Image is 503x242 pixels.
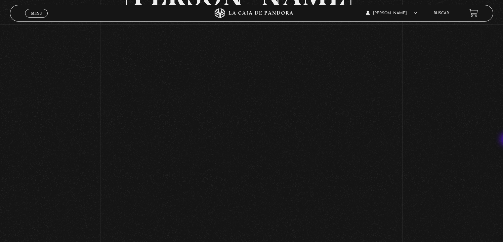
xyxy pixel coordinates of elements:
[31,11,42,15] span: Menu
[434,11,449,15] a: Buscar
[366,11,417,15] span: [PERSON_NAME]
[29,17,44,21] span: Cerrar
[469,9,478,18] a: View your shopping cart
[126,21,377,162] iframe: Dailymotion video player – PROGRAMA 28-8- TRUMP - MADURO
